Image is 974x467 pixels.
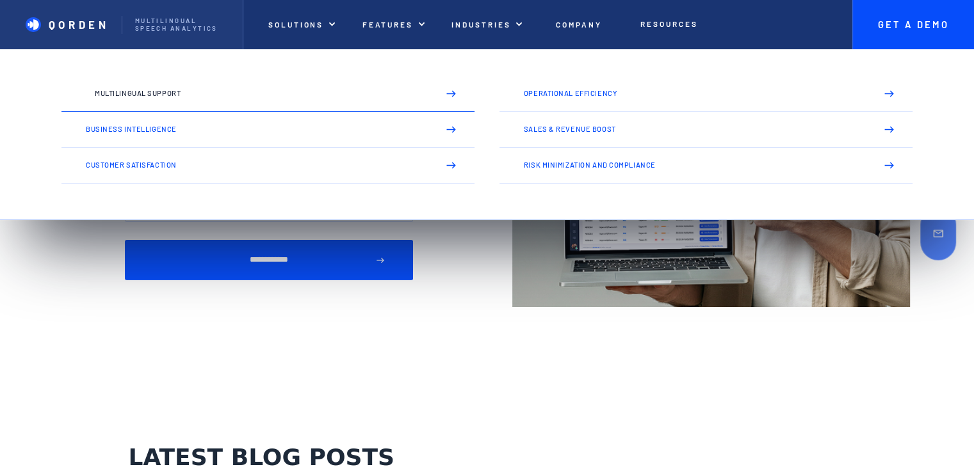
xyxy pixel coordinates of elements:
p: Company [556,20,602,29]
p: Solutions [268,20,323,29]
a: Sales & Revenue Boost [499,112,913,148]
p: Business Intelligence [86,125,428,133]
p: Customer Satisfaction [86,161,428,169]
p: INDUSTRIES [451,20,510,29]
p: Risk Minimization and Compliance [524,161,866,169]
p: Resources [640,19,697,28]
a: Operational Efficiency [499,76,913,112]
a: Risk Minimization and Compliance [499,148,913,184]
a: Customer Satisfaction [61,148,475,184]
p: Get A Demo [865,19,961,31]
p: Multilingual Support [95,90,428,97]
a: Business Intelligence [61,112,475,148]
p: Multilingual Speech analytics [135,17,230,33]
p: Sales & Revenue Boost [524,125,866,133]
p: Qorden [49,18,110,31]
p: Operational Efficiency [524,90,866,97]
a: Multilingual Support [61,76,475,112]
p: features [362,20,414,29]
